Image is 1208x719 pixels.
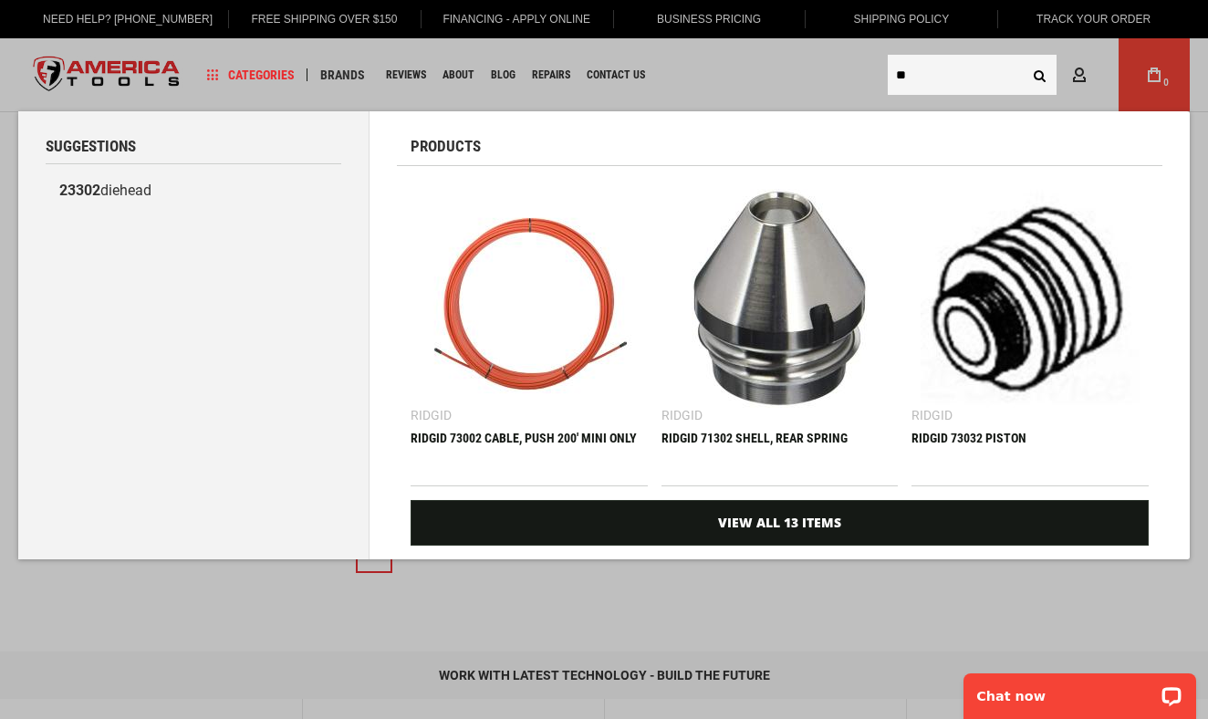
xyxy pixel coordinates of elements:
div: Ridgid [661,409,703,422]
a: RIDGID 73002 CABLE, PUSH 200' MINI ONLY Ridgid RIDGID 73002 CABLE, PUSH 200' MINI ONLY [411,180,648,485]
div: Ridgid [911,409,953,422]
a: RIDGID 73032 PISTON Ridgid RIDGID 73032 PISTON [911,180,1149,485]
span: Brands [320,68,365,81]
img: RIDGID 73032 PISTON [921,189,1140,408]
img: RIDGID 71302 SHELL, REAR SPRING [671,189,890,408]
div: RIDGID 73032 PISTON [911,431,1149,474]
a: Brands [312,63,373,88]
span: Products [411,139,481,154]
b: 23302 [59,182,100,199]
a: Categories [199,63,303,88]
div: RIDGID 73002 CABLE, PUSH 200' MINI ONLY [411,431,648,474]
span: Categories [207,68,295,81]
a: View All 13 Items [411,500,1149,546]
span: Suggestions [46,139,136,154]
div: Ridgid [411,409,452,422]
a: RIDGID 71302 SHELL, REAR SPRING Ridgid RIDGID 71302 SHELL, REAR SPRING [661,180,899,485]
div: RIDGID 71302 SHELL, REAR SPRING [661,431,899,474]
button: Search [1022,57,1057,92]
img: RIDGID 73002 CABLE, PUSH 200' MINI ONLY [420,189,639,408]
a: 23302diehead [46,173,341,208]
iframe: LiveChat chat widget [952,662,1208,719]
